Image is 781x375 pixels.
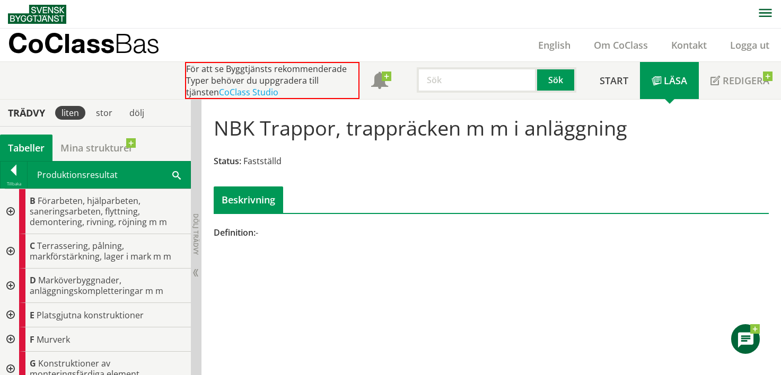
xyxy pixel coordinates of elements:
span: Marköverbyggnader, anläggningskompletteringar m m [30,274,163,297]
a: English [526,39,582,51]
span: Terrassering, pålning, markförstärkning, lager i mark m m [30,240,171,262]
p: CoClass [8,37,160,49]
div: stor [90,106,119,120]
div: Trädvy [2,107,51,119]
a: Om CoClass [582,39,660,51]
div: liten [55,106,85,120]
span: Bas [115,28,160,59]
span: E [30,309,34,321]
span: Fastställd [243,155,282,167]
h1: NBK Trappor, trappräcken m m i anläggning [214,116,627,139]
img: Svensk Byggtjänst [8,5,66,24]
div: dölj [123,106,151,120]
span: Notifikationer [371,73,388,90]
a: CoClassBas [8,29,182,61]
button: Sök [537,67,576,93]
div: För att se Byggtjänsts rekommenderade Typer behöver du uppgradera till tjänsten [185,62,359,99]
span: Redigera [723,74,769,87]
span: B [30,195,36,207]
div: Produktionsresultat [28,162,190,188]
div: Tillbaka [1,180,27,188]
div: Beskrivning [214,186,283,213]
span: C [30,240,35,252]
a: Redigera [699,62,781,99]
span: G [30,358,36,369]
a: CoClass Studio [219,86,278,98]
span: Dölj trädvy [191,213,200,255]
span: Status: [214,155,241,167]
span: Definition: [214,227,256,238]
span: Läsa [664,74,687,87]
a: Start [588,62,640,99]
span: Förarbeten, hjälparbeten, saneringsarbeten, flyttning, demontering, rivning, röjning m m [30,195,167,228]
input: Sök [417,67,537,93]
span: Platsgjutna konstruktioner [37,309,144,321]
div: - [214,227,579,238]
span: D [30,274,36,286]
a: Kontakt [660,39,718,51]
span: Murverk [37,334,70,345]
a: Läsa [640,62,699,99]
a: Logga ut [718,39,781,51]
span: F [30,334,34,345]
span: Sök i tabellen [172,169,181,180]
a: Mina strukturer [52,135,141,161]
span: Start [600,74,628,87]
